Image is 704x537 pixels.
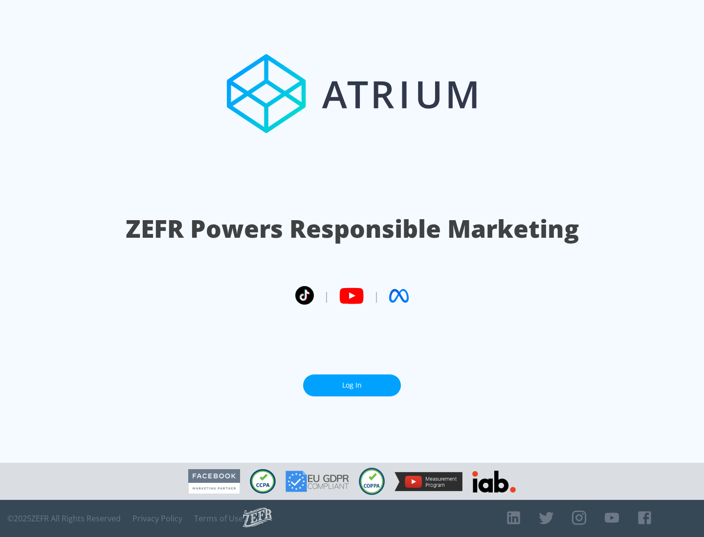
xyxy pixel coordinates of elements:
img: YouTube Measurement Program [395,472,462,491]
a: Privacy Policy [132,514,182,523]
span: | [374,289,379,303]
img: Facebook Marketing Partner [188,469,240,494]
img: COPPA Compliant [359,468,385,495]
a: Log In [303,374,401,396]
span: | [324,289,330,303]
span: © 2025 ZEFR All Rights Reserved [7,514,121,523]
a: Terms of Use [194,514,243,523]
img: IAB [472,471,516,493]
h1: ZEFR Powers Responsible Marketing [126,212,579,246]
img: GDPR Compliant [286,471,349,492]
img: CCPA Compliant [250,469,276,494]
